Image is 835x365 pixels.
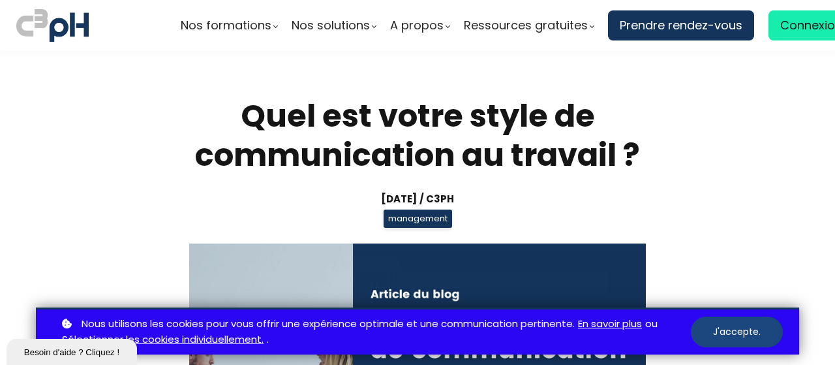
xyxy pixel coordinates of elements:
a: En savoir plus [578,316,642,332]
button: J'accepte. [691,317,783,347]
span: management [384,210,452,228]
a: Sélectionner les cookies individuellement. [62,332,264,348]
div: [DATE] / C3pH [114,191,721,206]
span: Nos formations [181,16,271,35]
span: A propos [390,16,444,35]
h1: Quel est votre style de communication au travail ? [114,97,721,175]
span: Nous utilisons les cookies pour vous offrir une expérience optimale et une communication pertinente. [82,316,575,332]
span: Nos solutions [292,16,370,35]
p: ou . [59,316,691,349]
span: Prendre rendez-vous [620,16,742,35]
a: Prendre rendez-vous [608,10,754,40]
img: logo C3PH [16,7,89,44]
iframe: chat widget [7,336,140,365]
span: Ressources gratuites [464,16,588,35]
